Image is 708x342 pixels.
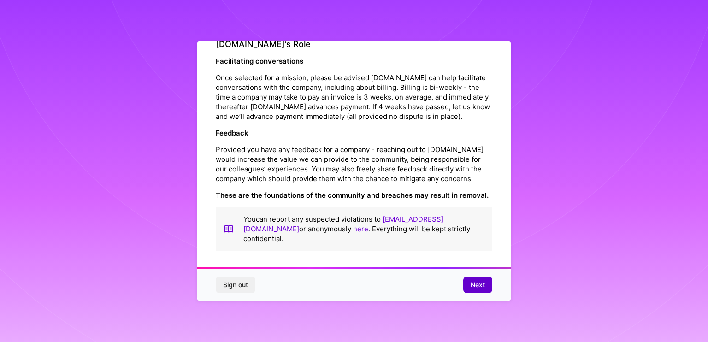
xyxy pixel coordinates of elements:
[216,39,492,49] h4: [DOMAIN_NAME]’s Role
[216,191,489,200] strong: These are the foundations of the community and breaches may result in removal.
[216,57,303,65] strong: Facilitating conversations
[353,224,368,233] a: here
[463,277,492,293] button: Next
[243,214,485,243] p: You can report any suspected violations to or anonymously . Everything will be kept strictly conf...
[216,73,492,121] p: Once selected for a mission, please be advised [DOMAIN_NAME] can help facilitate conversations wi...
[216,277,255,293] button: Sign out
[471,280,485,289] span: Next
[216,129,248,137] strong: Feedback
[216,145,492,183] p: Provided you have any feedback for a company - reaching out to [DOMAIN_NAME] would increase the v...
[223,214,234,243] img: book icon
[243,215,443,233] a: [EMAIL_ADDRESS][DOMAIN_NAME]
[223,280,248,289] span: Sign out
